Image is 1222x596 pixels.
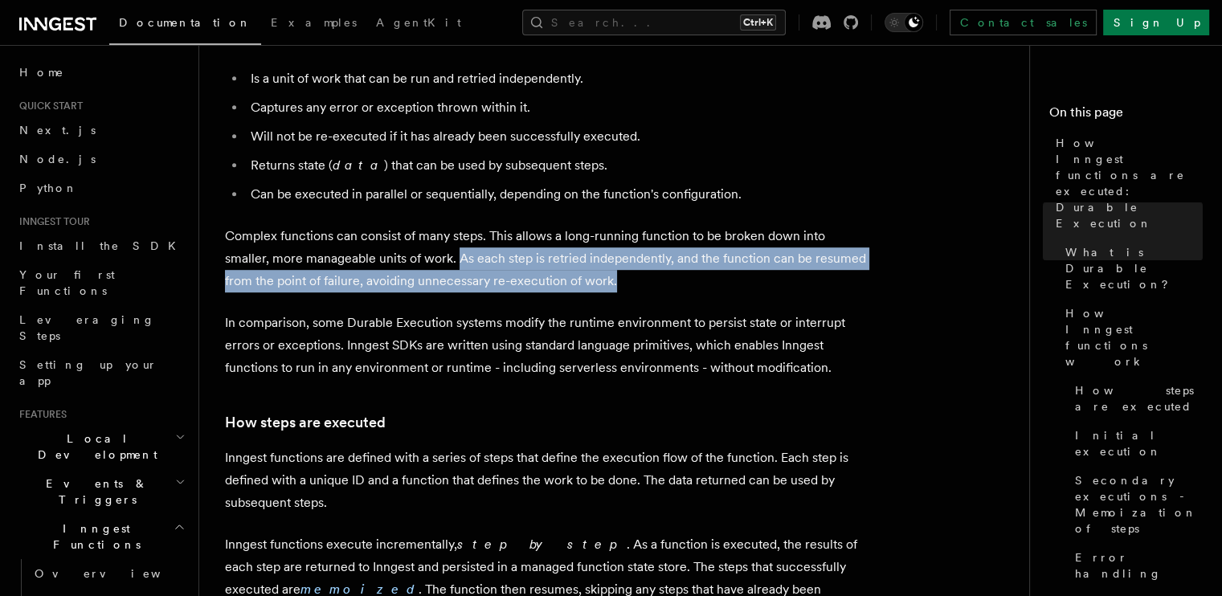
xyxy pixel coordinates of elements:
[19,313,155,342] span: Leveraging Steps
[1065,305,1203,369] span: How Inngest functions work
[1056,135,1203,231] span: How Inngest functions are executed: Durable Execution
[13,215,90,228] span: Inngest tour
[1075,472,1203,537] span: Secondary executions - Memoization of steps
[19,268,115,297] span: Your first Functions
[1075,549,1203,582] span: Error handling
[246,154,868,177] li: Returns state ( ) that can be used by subsequent steps.
[333,157,384,173] em: data
[225,225,868,292] p: Complex functions can consist of many steps. This allows a long-running function to be broken dow...
[19,64,64,80] span: Home
[19,239,186,252] span: Install the SDK
[1065,244,1203,292] span: What is Durable Execution?
[19,124,96,137] span: Next.js
[13,58,189,87] a: Home
[1069,421,1203,466] a: Initial execution
[885,13,923,32] button: Toggle dark mode
[19,153,96,165] span: Node.js
[1075,427,1203,459] span: Initial execution
[1059,299,1203,376] a: How Inngest functions work
[13,100,83,112] span: Quick start
[13,173,189,202] a: Python
[246,183,868,206] li: Can be executed in parallel or sequentially, depending on the function's configuration.
[740,14,776,31] kbd: Ctrl+K
[1049,129,1203,238] a: How Inngest functions are executed: Durable Execution
[19,182,78,194] span: Python
[366,5,471,43] a: AgentKit
[19,358,157,387] span: Setting up your app
[246,96,868,119] li: Captures any error or exception thrown within it.
[1059,238,1203,299] a: What is Durable Execution?
[13,305,189,350] a: Leveraging Steps
[1069,376,1203,421] a: How steps are executed
[261,5,366,43] a: Examples
[13,476,175,508] span: Events & Triggers
[13,231,189,260] a: Install the SDK
[271,16,357,29] span: Examples
[13,116,189,145] a: Next.js
[13,424,189,469] button: Local Development
[35,567,200,580] span: Overview
[1069,466,1203,543] a: Secondary executions - Memoization of steps
[225,312,868,379] p: In comparison, some Durable Execution systems modify the runtime environment to persist state or ...
[28,559,189,588] a: Overview
[13,514,189,559] button: Inngest Functions
[1103,10,1209,35] a: Sign Up
[13,408,67,421] span: Features
[246,125,868,148] li: Will not be re-executed if it has already been successfully executed.
[225,447,868,514] p: Inngest functions are defined with a series of steps that define the execution flow of the functi...
[376,16,461,29] span: AgentKit
[246,67,868,90] li: Is a unit of work that can be run and retried independently.
[109,5,261,45] a: Documentation
[225,411,386,434] a: How steps are executed
[13,469,189,514] button: Events & Triggers
[1069,543,1203,588] a: Error handling
[1075,382,1203,414] span: How steps are executed
[119,16,251,29] span: Documentation
[13,260,189,305] a: Your first Functions
[457,537,627,552] em: step by step
[13,350,189,395] a: Setting up your app
[950,10,1097,35] a: Contact sales
[1049,103,1203,129] h4: On this page
[13,520,174,553] span: Inngest Functions
[13,431,175,463] span: Local Development
[13,145,189,173] a: Node.js
[522,10,786,35] button: Search...Ctrl+K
